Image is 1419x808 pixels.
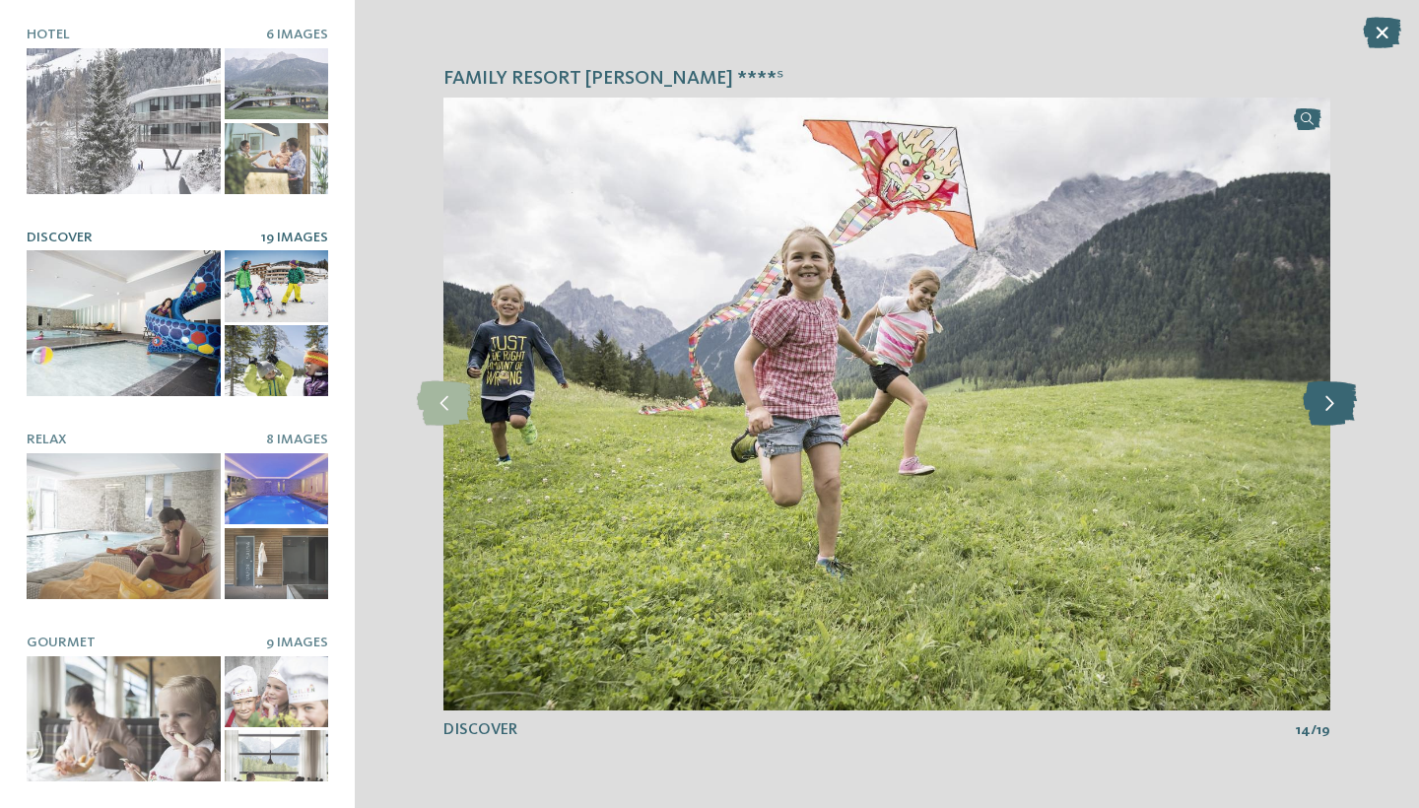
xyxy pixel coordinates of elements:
[1317,720,1330,740] span: 19
[261,231,328,244] span: 19 Images
[443,98,1330,710] img: Family Resort Rainer ****ˢ
[27,231,93,244] span: Discover
[266,28,328,41] span: 6 Images
[443,722,517,738] span: Discover
[27,636,96,649] span: Gourmet
[27,433,67,446] span: Relax
[1311,720,1317,740] span: /
[1296,720,1311,740] span: 14
[443,66,783,94] span: Family Resort [PERSON_NAME] ****ˢ
[266,433,328,446] span: 8 Images
[27,28,70,41] span: Hotel
[266,636,328,649] span: 9 Images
